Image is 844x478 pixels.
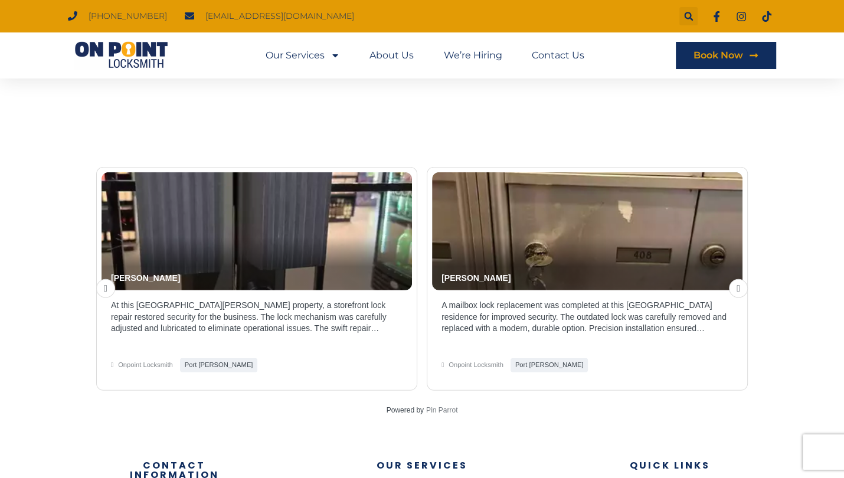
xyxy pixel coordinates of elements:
[111,273,400,285] p: [PERSON_NAME]
[515,362,584,369] b: Port Moody
[86,8,167,24] span: [PHONE_NUMBER]
[593,461,747,470] h3: Quick Links
[185,362,253,369] b: Port Moody
[424,406,457,414] a: Pin Parrot
[266,42,340,69] a: Our Services
[444,362,503,369] span: Onpoint Locksmith
[531,42,584,69] a: Contact Us
[111,300,403,335] p: At this [GEOGRAPHIC_DATA][PERSON_NAME] property, a storefront lock repair restored security for t...
[693,51,743,60] span: Book Now
[441,300,733,335] p: A mailbox lock replacement was completed at this [GEOGRAPHIC_DATA] residence for improved securit...
[676,42,776,69] a: Book Now
[266,42,584,69] nav: Menu
[384,400,460,421] div: Powered by
[441,273,731,285] p: [PERSON_NAME]
[679,7,698,25] div: Search
[202,8,354,24] span: [EMAIL_ADDRESS][DOMAIN_NAME]
[263,461,581,470] h3: Our Services
[443,42,502,69] a: We’re Hiring
[369,42,414,69] a: About Us
[113,362,173,369] span: Onpoint Locksmith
